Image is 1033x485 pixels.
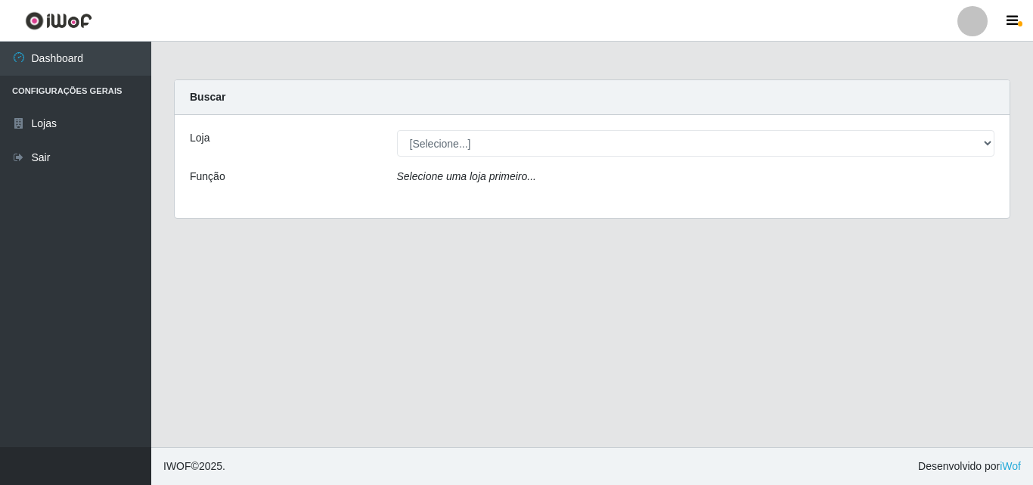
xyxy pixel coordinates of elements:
[190,91,225,103] strong: Buscar
[1000,460,1021,472] a: iWof
[397,170,536,182] i: Selecione uma loja primeiro...
[163,460,191,472] span: IWOF
[190,130,209,146] label: Loja
[190,169,225,185] label: Função
[25,11,92,30] img: CoreUI Logo
[918,459,1021,474] span: Desenvolvido por
[163,459,225,474] span: © 2025 .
